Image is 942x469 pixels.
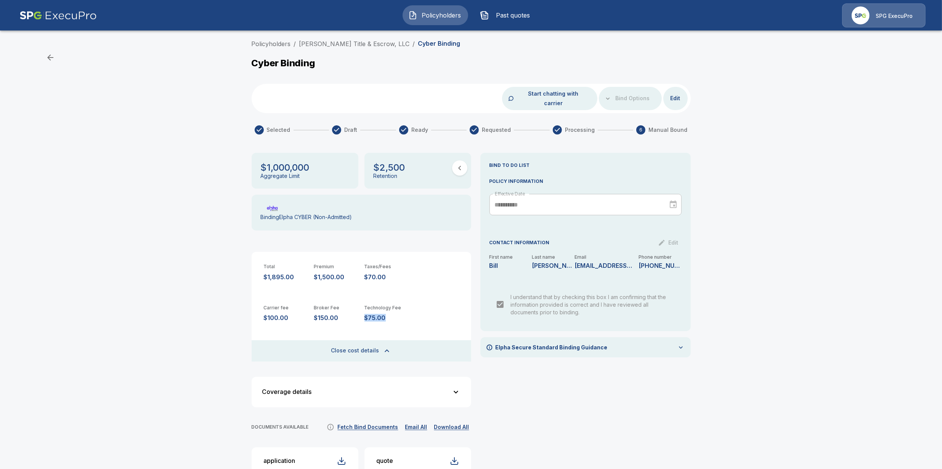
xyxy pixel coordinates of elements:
[264,457,295,464] div: application
[252,340,471,362] button: Close cost details
[314,264,358,270] p: Premium
[264,314,308,322] p: $100.00
[261,214,352,221] p: Binding Elpha CYBER (Non-Admitted)
[314,274,358,281] p: $1,500.00
[413,39,415,48] li: /
[411,126,428,134] span: Ready
[261,173,300,179] p: Aggregate Limit
[374,162,405,173] p: $2,500
[299,40,410,48] a: [PERSON_NAME] Title & Escrow, LLC
[256,381,467,403] button: Coverage details
[639,263,682,269] p: 404-446-3300
[495,190,525,197] label: Effective Date
[489,162,682,169] p: BIND TO DO LIST
[403,5,468,25] button: Policyholders IconPolicyholders
[418,40,461,47] p: Cyber Binding
[364,264,409,270] p: Taxes/Fees
[364,274,409,281] p: $70.00
[511,294,666,315] span: I understand that by checking this box I am confirming that the information provided is correct a...
[515,87,591,110] button: Start chatting with carrier
[575,263,632,269] p: bill@burgesstitle.com
[876,12,913,20] p: SPG ExecuPro
[344,126,357,134] span: Draft
[264,264,308,270] p: Total
[852,6,870,24] img: Agency Icon
[489,255,532,259] p: First name
[261,162,310,173] p: $1,000,000
[374,173,398,179] p: Retention
[639,255,682,259] p: Phone number
[264,274,308,281] p: $1,895.00
[480,11,489,20] img: Past quotes Icon
[532,263,575,269] p: Miller
[489,178,682,185] p: POLICY INFORMATION
[648,126,687,134] span: Manual Bound
[327,423,334,431] svg: It's not guaranteed that the documents are available. Some carriers can take up to 72 hours to pr...
[482,126,511,134] span: Requested
[474,5,540,25] button: Past quotes IconPast quotes
[294,39,296,48] li: /
[377,457,393,464] div: quote
[264,305,308,311] p: Carrier fee
[403,423,429,432] button: Email All
[842,3,926,27] a: Agency IconSPG ExecuPro
[252,58,315,69] p: Cyber Binding
[496,343,608,351] p: Elpha Secure Standard Binding Guidance
[336,423,400,432] button: Fetch Bind Documents
[252,40,291,48] a: Policyholders
[565,126,595,134] span: Processing
[532,255,575,259] p: Last name
[492,11,534,20] span: Past quotes
[663,91,688,106] button: Edit
[432,423,471,432] button: Download All
[252,424,309,430] p: DOCUMENTS AVAILABLE
[262,389,451,395] div: Coverage details
[420,11,462,20] span: Policyholders
[489,263,532,269] p: Bill
[639,127,642,133] text: 6
[364,305,409,311] p: Technology Fee
[314,314,358,322] p: $150.00
[489,239,550,246] p: CONTACT INFORMATION
[261,205,284,212] img: Carrier Logo
[364,314,409,322] p: $75.00
[19,3,97,27] img: AA Logo
[252,39,461,48] nav: breadcrumb
[267,126,290,134] span: Selected
[314,305,358,311] p: Broker Fee
[575,255,639,259] p: Email
[408,11,417,20] img: Policyholders Icon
